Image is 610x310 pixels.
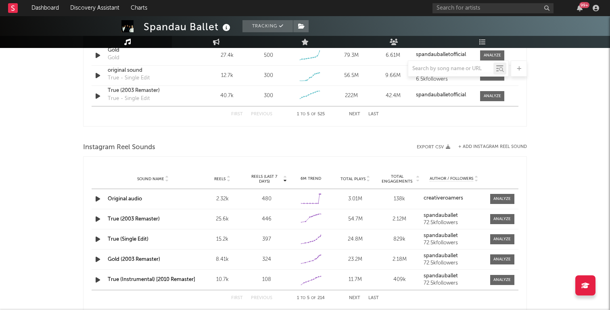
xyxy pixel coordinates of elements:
div: 2.18M [380,256,420,264]
a: spandauballet [424,273,484,279]
div: 25.6k [202,215,242,223]
strong: creativeroamers [424,196,463,201]
div: True - Single Edit [108,95,150,103]
button: Export CSV [417,145,450,150]
div: 72.5k followers [424,281,484,286]
div: 446 [247,215,287,223]
a: spandauballetofficial [416,52,472,58]
button: Last [368,296,379,300]
span: to [301,296,305,300]
div: 500 [264,52,273,60]
div: 2.12M [380,215,420,223]
a: spandauballet [424,253,484,259]
div: 15.2k [202,235,242,243]
span: of [311,296,316,300]
a: Gold (2003 Remaster) [108,257,160,262]
div: 829k [380,235,420,243]
div: 54.7M [335,215,376,223]
div: 11.7M [335,276,376,284]
button: + Add Instagram Reel Sound [458,145,527,149]
div: 40.7k [208,92,246,100]
div: 1 5 525 [288,110,333,119]
button: Last [368,112,379,117]
div: 3.01M [335,195,376,203]
span: Author / Followers [430,176,473,181]
a: True (2003 Remaster) [108,216,160,222]
a: spandauballetofficial [416,92,472,98]
button: First [231,296,243,300]
div: 1 5 214 [288,293,333,303]
button: First [231,112,243,117]
div: Gold [108,54,119,62]
div: Spandau Ballet [144,20,232,33]
div: 397 [247,235,287,243]
div: 10.7k [202,276,242,284]
div: + Add Instagram Reel Sound [450,145,527,149]
div: True - Single Edit [108,74,150,82]
span: Reels (last 7 days) [247,174,282,184]
a: creativeroamers [424,196,484,201]
div: 480 [247,195,287,203]
div: 8.41k [202,256,242,264]
a: True (Instrumental) [2010 Remaster] [108,277,195,282]
button: Next [349,296,360,300]
button: Next [349,112,360,117]
span: to [301,112,305,116]
strong: spandauballet [424,213,458,218]
div: 138k [380,195,420,203]
div: 6M Trend [291,176,331,182]
input: Search for artists [432,3,554,13]
div: 23.2M [335,256,376,264]
strong: spandauballet [424,273,458,279]
div: 108 [247,276,287,284]
strong: spandauballetofficial [416,92,466,98]
div: 6.5k followers [416,77,472,82]
div: 222M [333,92,370,100]
div: 324 [247,256,287,264]
span: Sound Name [137,177,164,181]
div: 6.61M [374,52,412,60]
div: 42.4M [374,92,412,100]
div: 72.5k followers [424,220,484,226]
span: Total Engagements [380,174,415,184]
div: 72.5k followers [424,260,484,266]
a: Gold [108,46,192,54]
div: 27.4k [208,52,246,60]
a: spandauballet [424,233,484,239]
strong: spandauballet [424,233,458,238]
div: 79.3M [333,52,370,60]
span: of [311,112,316,116]
div: 300 [264,92,273,100]
span: Reels [214,177,226,181]
a: True (2003 Remaster) [108,87,192,95]
div: 409k [380,276,420,284]
span: Total Plays [341,177,366,181]
a: Original audio [108,196,142,202]
div: 2.32k [202,195,242,203]
div: 24.8M [335,235,376,243]
button: Previous [251,112,272,117]
input: Search by song name or URL [408,66,493,72]
span: Instagram Reel Sounds [83,143,155,152]
button: Previous [251,296,272,300]
div: 99 + [579,2,589,8]
button: Tracking [242,20,293,32]
div: 72.5k followers [424,240,484,246]
strong: spandauballetofficial [416,52,466,57]
strong: spandauballet [424,253,458,258]
a: True (Single Edit) [108,237,148,242]
a: spandauballet [424,213,484,218]
button: 99+ [577,5,583,11]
